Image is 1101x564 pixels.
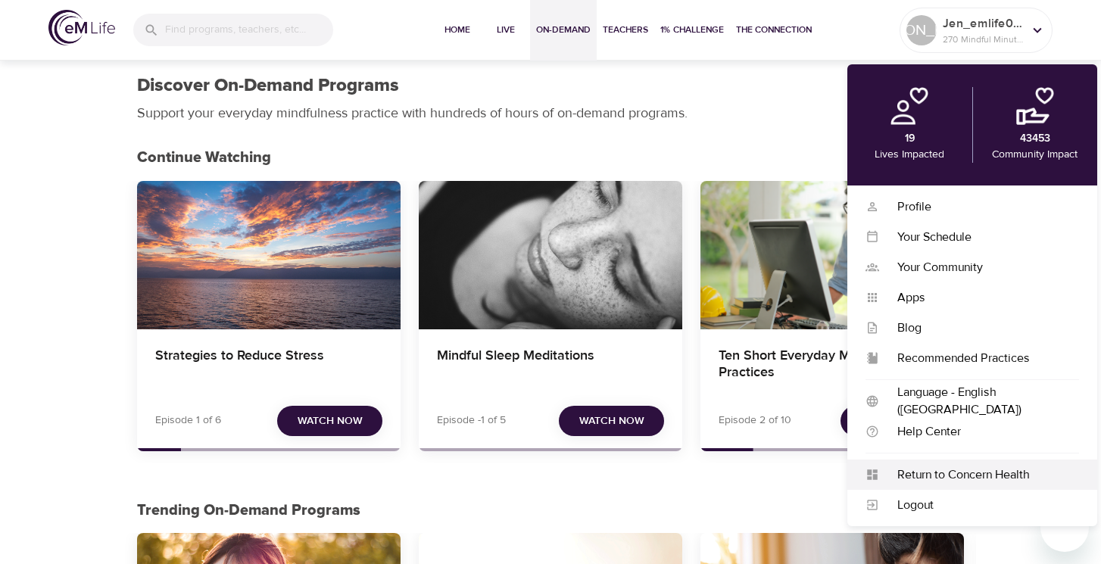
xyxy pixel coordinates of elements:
[879,259,1079,276] div: Your Community
[879,289,1079,307] div: Apps
[437,413,506,428] p: Episode -1 of 5
[155,413,221,428] p: Episode 1 of 6
[879,423,1079,441] div: Help Center
[700,181,964,329] button: Ten Short Everyday Mindfulness Practices
[48,10,115,45] img: logo
[875,147,944,163] p: Lives Impacted
[277,406,382,437] button: Watch Now
[439,22,476,38] span: Home
[879,350,1079,367] div: Recommended Practices
[437,347,664,384] h4: Mindful Sleep Meditations
[137,499,897,522] p: Trending On-Demand Programs
[660,22,724,38] span: 1% Challenge
[165,14,333,46] input: Find programs, teachers, etc...
[137,103,705,123] p: Support your everyday mindfulness practice with hundreds of hours of on-demand programs.
[890,87,928,125] img: personal.png
[137,75,399,97] h1: Discover On-Demand Programs
[536,22,591,38] span: On-Demand
[905,131,915,147] p: 19
[906,15,937,45] div: [PERSON_NAME]
[137,181,401,329] button: Strategies to Reduce Stress
[736,22,812,38] span: The Connection
[879,229,1079,246] div: Your Schedule
[943,14,1023,33] p: Jen_emlife0123
[879,198,1079,216] div: Profile
[559,406,664,437] button: Watch Now
[298,412,363,431] span: Watch Now
[879,384,1079,419] div: Language - English ([GEOGRAPHIC_DATA])
[1016,87,1054,125] img: community.png
[719,347,946,384] h4: Ten Short Everyday Mindfulness Practices
[488,22,524,38] span: Live
[719,413,791,428] p: Episode 2 of 10
[1020,131,1050,147] p: 43453
[603,22,648,38] span: Teachers
[943,33,1023,46] p: 270 Mindful Minutes
[579,412,644,431] span: Watch Now
[137,149,897,167] h3: Continue Watching
[155,347,382,384] h4: Strategies to Reduce Stress
[419,181,682,329] button: Mindful Sleep Meditations
[879,497,1079,514] div: Logout
[992,147,1078,163] p: Community Impact
[841,406,946,437] button: Watch Now
[879,466,1079,484] div: Return to Concern Health
[1040,503,1089,552] iframe: Button to launch messaging window
[879,319,1079,337] div: Blog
